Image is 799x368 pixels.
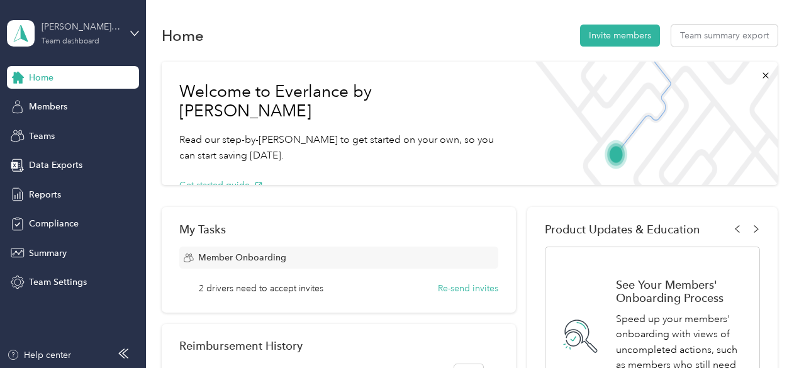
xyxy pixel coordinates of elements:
[525,62,777,185] img: Welcome to everlance
[545,223,700,236] span: Product Updates & Education
[198,251,286,264] span: Member Onboarding
[29,247,67,260] span: Summary
[179,223,499,236] div: My Tasks
[179,179,263,192] button: Get started guide
[42,20,120,33] div: [PERSON_NAME] team
[29,71,53,84] span: Home
[29,188,61,201] span: Reports
[199,282,323,295] span: 2 drivers need to accept invites
[29,276,87,289] span: Team Settings
[29,159,82,172] span: Data Exports
[729,298,799,368] iframe: Everlance-gr Chat Button Frame
[179,339,303,352] h2: Reimbursement History
[179,132,508,163] p: Read our step-by-[PERSON_NAME] to get started on your own, so you can start saving [DATE].
[179,82,508,121] h1: Welcome to Everlance by [PERSON_NAME]
[671,25,778,47] button: Team summary export
[438,282,498,295] button: Re-send invites
[42,38,99,45] div: Team dashboard
[7,348,71,362] button: Help center
[616,278,746,304] h1: See Your Members' Onboarding Process
[162,29,204,42] h1: Home
[29,100,67,113] span: Members
[580,25,660,47] button: Invite members
[29,130,55,143] span: Teams
[29,217,79,230] span: Compliance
